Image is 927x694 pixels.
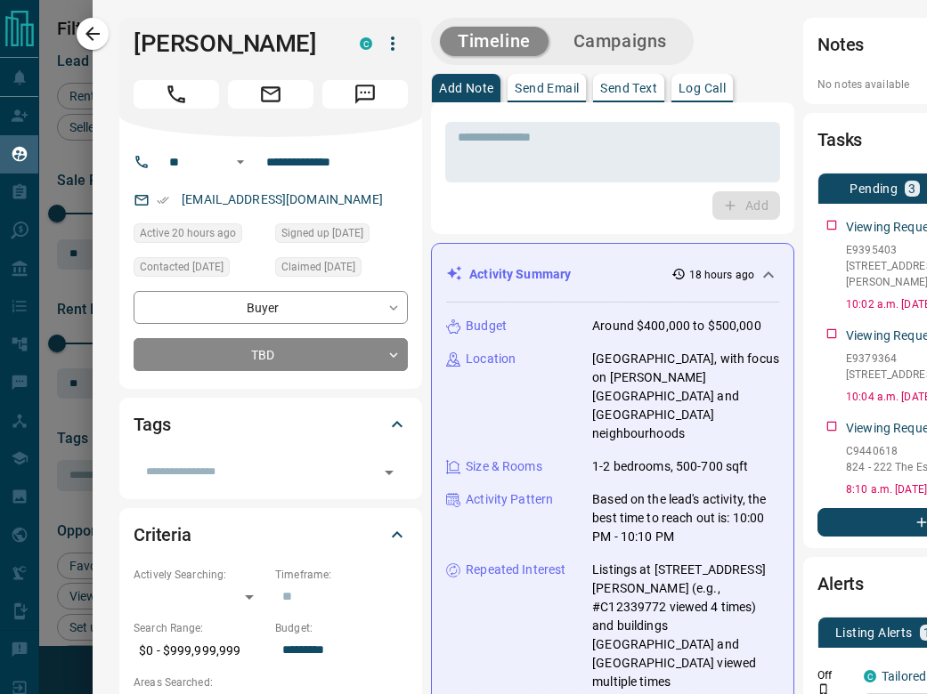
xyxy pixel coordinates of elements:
[817,569,864,598] h2: Alerts
[275,567,408,583] p: Timeframe:
[134,223,266,248] div: Sun Sep 14 2025
[360,37,372,50] div: condos.ca
[134,257,266,282] div: Tue Nov 05 2024
[556,27,685,56] button: Campaigns
[134,29,333,58] h1: [PERSON_NAME]
[140,224,236,242] span: Active 20 hours ago
[592,490,779,546] p: Based on the lead's activity, the best time to reach out is: 10:00 PM - 10:10 PM
[817,30,864,59] h2: Notes
[140,258,224,276] span: Contacted [DATE]
[439,82,493,94] p: Add Note
[679,82,726,94] p: Log Call
[134,674,408,690] p: Areas Searched:
[134,410,170,439] h2: Tags
[134,620,266,636] p: Search Range:
[908,182,915,195] p: 3
[466,350,516,368] p: Location
[592,317,761,335] p: Around $400,000 to $500,000
[157,194,169,206] svg: Email Verified
[864,670,876,682] div: condos.ca
[275,620,408,636] p: Budget:
[466,457,542,476] p: Size & Rooms
[281,258,355,276] span: Claimed [DATE]
[850,182,898,195] p: Pending
[600,82,657,94] p: Send Text
[515,82,579,94] p: Send Email
[466,490,553,509] p: Activity Pattern
[689,267,754,283] p: 18 hours ago
[275,257,408,282] div: Mon Oct 21 2024
[440,27,549,56] button: Timeline
[275,223,408,248] div: Sat May 19 2018
[466,317,507,335] p: Budget
[281,224,363,242] span: Signed up [DATE]
[377,460,402,485] button: Open
[592,457,748,476] p: 1-2 bedrooms, 500-700 sqft
[817,667,853,683] p: Off
[134,567,266,583] p: Actively Searching:
[835,626,913,639] p: Listing Alerts
[134,338,408,371] div: TBD
[134,291,408,324] div: Buyer
[134,513,408,556] div: Criteria
[817,125,862,154] h2: Tasks
[446,258,779,291] div: Activity Summary18 hours ago
[182,192,383,206] a: [EMAIL_ADDRESS][DOMAIN_NAME]
[134,403,408,446] div: Tags
[592,350,779,443] p: [GEOGRAPHIC_DATA], with focus on [PERSON_NAME][GEOGRAPHIC_DATA] and [GEOGRAPHIC_DATA] neighbourhoods
[228,80,313,109] span: Email
[134,636,266,666] p: $0 - $999,999,999
[322,80,408,109] span: Message
[469,265,571,284] p: Activity Summary
[592,561,779,691] p: Listings at [STREET_ADDRESS][PERSON_NAME] (e.g., #C12339772 viewed 4 times) and buildings [GEOGRA...
[134,520,191,549] h2: Criteria
[466,561,565,579] p: Repeated Interest
[134,80,219,109] span: Call
[230,151,251,173] button: Open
